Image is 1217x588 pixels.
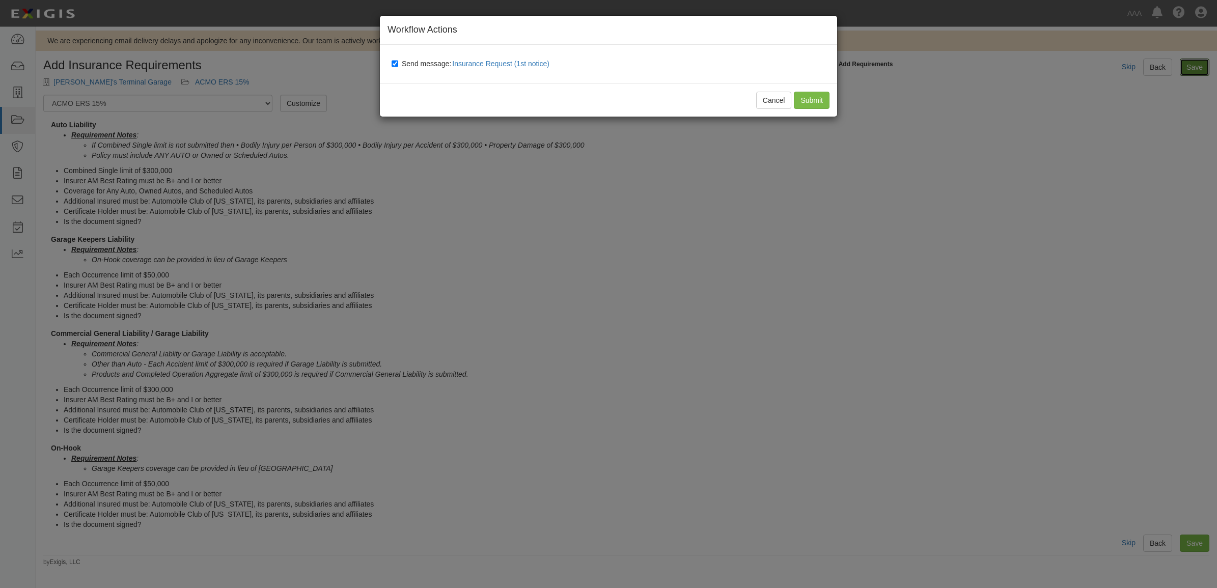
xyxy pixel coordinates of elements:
span: Send message: [402,60,554,68]
input: Submit [794,92,829,109]
button: Cancel [756,92,792,109]
span: Insurance Request (1st notice) [452,60,549,68]
input: Send message:Insurance Request (1st notice) [392,60,398,68]
h4: Workflow Actions [388,23,829,37]
button: Send message: [451,57,554,70]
